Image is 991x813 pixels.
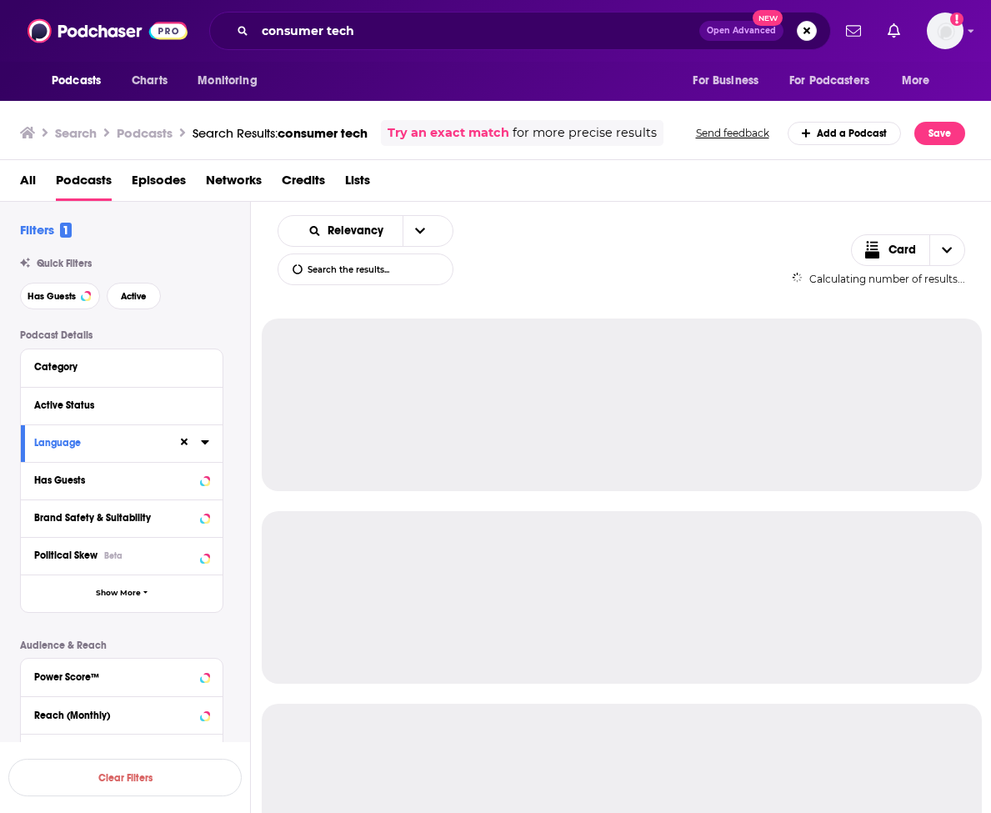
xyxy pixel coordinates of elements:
div: Search podcasts, credits, & more... [209,12,831,50]
button: open menu [778,65,893,97]
button: open menu [293,225,403,237]
a: Credits [282,167,325,201]
a: Episodes [132,167,186,201]
p: Audience & Reach [20,640,223,651]
span: New [753,10,783,26]
button: open menu [40,65,123,97]
div: Search Results: [193,125,368,141]
span: Political Skew [34,550,98,561]
a: Search Results:consumer tech [193,125,368,141]
a: Lists [345,167,370,201]
button: Send feedback [691,126,774,140]
button: Active [107,283,161,309]
button: Open AdvancedNew [699,21,783,41]
button: open menu [186,65,278,97]
span: Podcasts [52,69,101,93]
svg: Add a profile image [950,13,963,26]
img: User Profile [927,13,963,49]
span: Logged in as Society22 [927,13,963,49]
span: For Business [693,69,758,93]
div: Calculating number of results... [792,273,966,285]
button: open menu [403,216,438,246]
button: Language [34,432,178,453]
input: Search podcasts, credits, & more... [255,18,699,44]
span: Active [121,292,147,301]
button: open menu [890,65,951,97]
button: Has Guests [34,469,209,490]
span: for more precise results [513,123,657,143]
button: Has Guests [20,283,100,309]
a: Show notifications dropdown [839,17,868,45]
a: Try an exact match [388,123,509,143]
h2: Filters [20,222,72,238]
button: Active Status [34,394,209,415]
div: Category [34,361,198,373]
h3: Search [55,125,97,141]
button: Political SkewBeta [34,545,209,565]
a: Networks [206,167,262,201]
div: Beta [104,550,123,561]
button: Category [34,356,209,377]
h2: Choose List sort [278,215,453,247]
span: Has Guests [28,292,76,301]
span: Charts [132,69,168,93]
span: consumer tech [278,125,368,141]
span: 1 [60,223,72,238]
div: Has Guests [34,474,195,486]
button: open menu [681,65,779,97]
span: Card [888,244,916,256]
span: Open Advanced [707,27,776,35]
button: Power Score™ [34,665,209,686]
button: Save [914,122,965,145]
button: Show profile menu [927,13,963,49]
button: Show More [21,575,223,612]
div: Reach (Monthly) [34,710,195,721]
span: Monitoring [198,69,257,93]
div: Language [34,437,167,449]
span: Quick Filters [37,258,92,269]
button: Brand Safety & Suitability [34,507,209,528]
div: Brand Safety & Suitability [34,512,195,524]
p: Podcast Details [20,329,223,341]
span: For Podcasters [789,69,869,93]
a: Add a Podcast [788,122,902,145]
button: Choose View [851,234,966,266]
a: Show notifications dropdown [881,17,907,45]
span: Relevancy [328,225,389,237]
span: Show More [96,589,141,598]
span: More [902,69,930,93]
div: Active Status [34,399,198,411]
a: Podcasts [56,167,112,201]
button: Reach (Monthly) [34,704,209,725]
a: Charts [121,65,178,97]
div: Power Score™ [34,671,195,683]
a: All [20,167,36,201]
h3: Podcasts [117,125,173,141]
img: Podchaser - Follow, Share and Rate Podcasts [28,15,188,47]
button: Clear Filters [8,759,242,796]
